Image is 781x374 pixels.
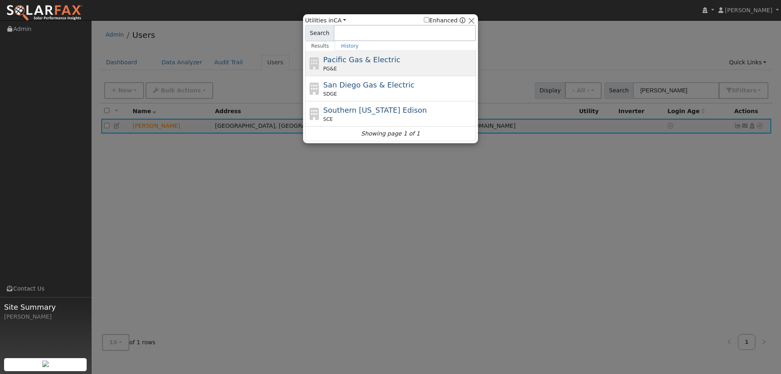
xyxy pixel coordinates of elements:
span: SCE [323,116,333,123]
label: Enhanced [424,16,458,25]
span: SDGE [323,90,337,98]
span: Pacific Gas & Electric [323,55,400,64]
a: CA [334,17,346,24]
img: retrieve [42,361,49,367]
img: SolarFax [6,4,83,22]
input: Enhanced [424,17,429,22]
div: [PERSON_NAME] [4,313,87,321]
span: Southern [US_STATE] Edison [323,106,427,114]
span: Search [305,25,334,41]
span: San Diego Gas & Electric [323,81,414,89]
i: Showing page 1 of 1 [361,129,420,138]
span: Site Summary [4,302,87,313]
span: [PERSON_NAME] [725,7,772,13]
a: Enhanced Providers [460,17,465,24]
a: History [335,41,365,51]
span: Utilities in [305,16,346,25]
span: PG&E [323,65,337,72]
span: Show enhanced providers [424,16,465,25]
a: Results [305,41,335,51]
